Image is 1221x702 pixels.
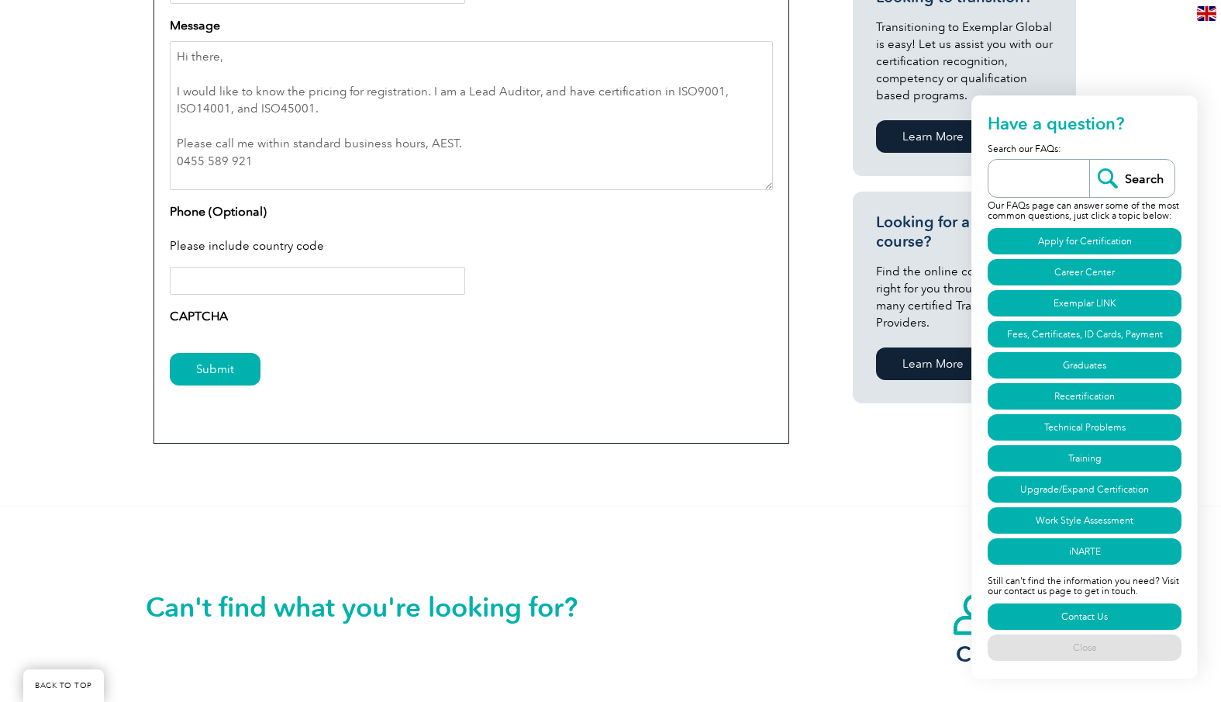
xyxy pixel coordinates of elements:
[1197,6,1216,21] img: en
[876,213,1053,251] h3: Looking for a training course?
[170,353,260,386] input: Submit
[988,603,1181,630] a: Contact Us
[988,567,1181,601] p: Still can't find the information you need? Visit our contact us page to get in touch.
[988,352,1181,379] a: Graduates
[988,476,1181,503] a: Upgrade/Expand Certification
[952,553,1076,637] img: icon-community.webp
[170,16,220,35] label: Message
[170,202,267,221] label: Phone (Optional)
[988,259,1181,285] a: Career Center
[23,669,104,702] a: BACK TO TOP
[170,307,228,326] label: CAPTCHA
[988,290,1181,316] a: Exemplar LINK
[876,120,990,153] a: Learn More
[146,595,611,620] h2: Can't find what you're looking for?
[988,112,1181,141] h2: Have a question?
[876,348,990,380] a: Learn More
[988,383,1181,410] a: Recertification
[988,635,1181,661] a: Close
[952,553,1076,664] a: Community
[988,445,1181,472] a: Training
[988,414,1181,441] a: Technical Problems
[876,19,1053,104] p: Transitioning to Exemplar Global is easy! Let us assist you with our certification recognition, c...
[876,263,1053,331] p: Find the online course that’s right for you through one of our many certified Training Providers.
[988,198,1181,226] p: Our FAQs page can answer some of the most common questions, just click a topic below:
[988,538,1181,565] a: iNARTE
[1089,160,1174,197] input: Search
[988,321,1181,348] a: Fees, Certificates, ID Cards, Payment
[988,507,1181,534] a: Work Style Assessment
[988,141,1181,159] p: Search our FAQs:
[170,227,773,268] div: Please include country code
[952,645,1076,664] h3: Community
[988,228,1181,254] a: Apply for Certification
